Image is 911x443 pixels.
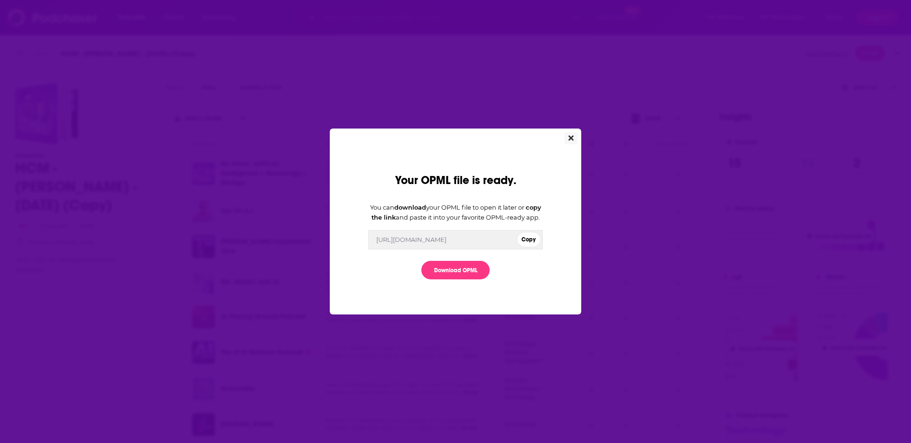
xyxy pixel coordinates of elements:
[394,203,426,211] span: download
[368,203,543,222] div: You can your OPML file to open it later or and paste it into your favorite OPML-ready app.
[395,173,516,187] div: Your OPML file is ready.
[517,232,541,247] button: Copy Export Link
[376,236,446,243] div: [URL][DOMAIN_NAME]
[421,261,490,279] a: Download OPML
[565,132,577,144] button: Close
